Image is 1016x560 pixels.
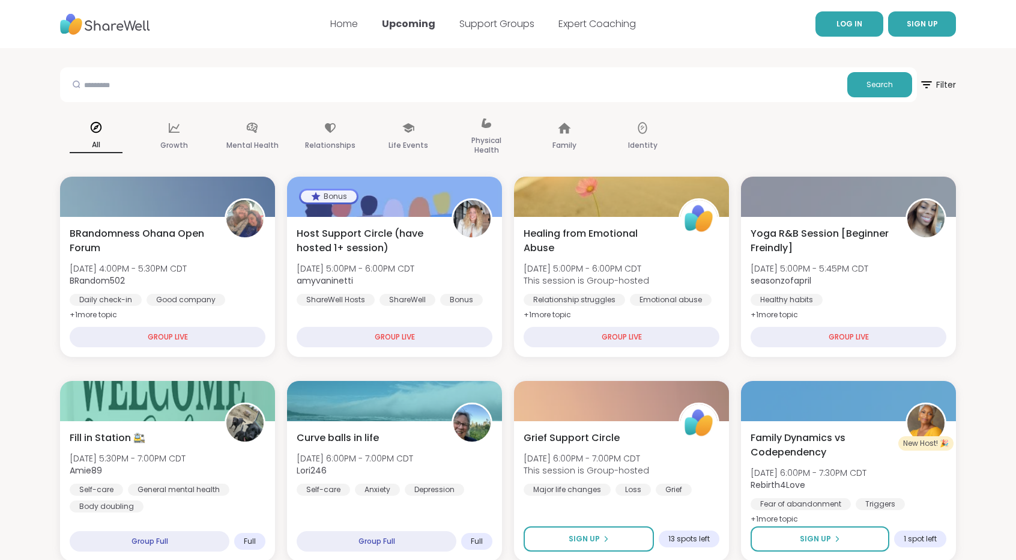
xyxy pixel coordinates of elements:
button: SIGN UP [888,11,956,37]
div: Grief [656,484,692,496]
span: Host Support Circle (have hosted 1+ session) [297,227,438,255]
span: Yoga R&B Session [Beginner Freindly] [751,227,892,255]
div: Triggers [856,498,905,510]
a: LOG IN [815,11,883,37]
div: Anxiety [355,484,400,496]
div: Daily check-in [70,294,142,306]
div: ShareWell Hosts [297,294,375,306]
div: Group Full [70,531,229,552]
div: Good company [147,294,225,306]
p: Physical Health [460,133,513,157]
p: All [70,138,122,153]
span: LOG IN [836,19,862,29]
div: GROUP LIVE [524,327,719,347]
div: Bonus [440,294,483,306]
span: [DATE] 6:00PM - 7:30PM CDT [751,467,866,479]
span: This session is Group-hosted [524,275,649,287]
span: [DATE] 6:00PM - 7:00PM CDT [524,452,649,464]
span: Curve balls in life [297,431,379,445]
span: Fill in Station 🚉 [70,431,145,445]
div: Self-care [297,484,350,496]
div: Body doubling [70,501,144,513]
b: Rebirth4Love [751,479,805,491]
p: Mental Health [226,138,279,153]
div: GROUP LIVE [70,327,265,347]
p: Identity [628,138,658,153]
b: seasonzofapril [751,275,811,287]
img: Rebirth4Love [907,404,945,442]
b: Amie89 [70,464,102,476]
span: SIGN UP [907,19,938,29]
span: [DATE] 5:00PM - 6:00PM CDT [524,263,649,275]
div: GROUP LIVE [751,327,946,347]
span: 13 spots left [668,534,710,544]
b: amyvaninetti [297,275,353,287]
a: Expert Coaching [558,17,636,31]
div: Healthy habits [751,294,823,306]
b: BRandom502 [70,275,125,287]
div: Bonus [301,190,357,202]
span: Sign Up [800,534,831,544]
div: Major life changes [524,484,611,496]
span: Full [244,537,256,546]
span: This session is Group-hosted [524,464,649,476]
span: [DATE] 5:00PM - 5:45PM CDT [751,263,868,275]
span: Healing from Emotional Abuse [524,227,665,255]
button: Search [847,72,912,97]
span: [DATE] 6:00PM - 7:00PM CDT [297,452,413,464]
img: ShareWell Nav Logo [60,8,150,41]
div: ShareWell [379,294,435,306]
span: Grief Support Circle [524,431,620,445]
p: Family [552,138,576,153]
div: Loss [615,484,651,496]
div: Emotional abuse [630,294,712,306]
span: 1 spot left [904,534,937,544]
div: Group Full [297,531,456,552]
p: Growth [160,138,188,153]
span: Full [471,537,483,546]
div: GROUP LIVE [297,327,492,347]
div: New Host! 🎉 [898,436,954,451]
img: amyvaninetti [453,200,491,237]
p: Life Events [389,138,428,153]
b: Lori246 [297,464,327,476]
span: Sign Up [569,534,600,544]
span: Filter [919,70,956,99]
img: seasonzofapril [907,200,945,237]
a: Home [330,17,358,31]
span: BRandomness Ohana Open Forum [70,227,211,255]
img: BRandom502 [226,200,264,237]
div: Fear of abandonment [751,498,851,510]
div: Relationship struggles [524,294,625,306]
a: Upcoming [382,17,435,31]
button: Sign Up [524,526,654,552]
button: Sign Up [751,526,889,552]
button: Filter [919,67,956,102]
img: Lori246 [453,404,491,442]
img: ShareWell [680,404,718,442]
p: Relationships [305,138,355,153]
span: [DATE] 5:30PM - 7:00PM CDT [70,452,186,464]
div: Self-care [70,484,123,496]
span: Family Dynamics vs Codependency [751,431,892,460]
span: [DATE] 5:00PM - 6:00PM CDT [297,263,414,275]
div: General mental health [128,484,229,496]
span: [DATE] 4:00PM - 5:30PM CDT [70,263,187,275]
img: Amie89 [226,404,264,442]
span: Search [866,79,893,90]
div: Depression [405,484,464,496]
a: Support Groups [459,17,534,31]
img: ShareWell [680,200,718,237]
